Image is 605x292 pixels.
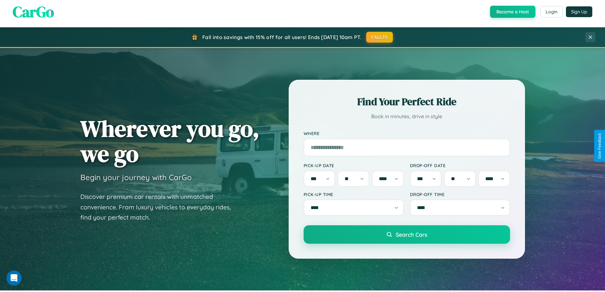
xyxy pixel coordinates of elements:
p: Book in minutes, drive in style [304,112,510,121]
button: Search Cars [304,225,510,244]
h1: Wherever you go, we go [80,116,259,166]
button: FALL15 [366,32,393,43]
span: CarGo [13,1,54,22]
button: Become a Host [490,6,535,18]
iframe: Intercom live chat [6,270,22,286]
h2: Find Your Perfect Ride [304,95,510,109]
button: Sign Up [566,6,592,17]
button: Login [540,6,563,17]
p: Discover premium car rentals with unmatched convenience. From luxury vehicles to everyday rides, ... [80,192,239,223]
label: Where [304,131,510,136]
label: Pick-up Date [304,163,404,168]
span: Search Cars [396,231,427,238]
label: Pick-up Time [304,192,404,197]
label: Drop-off Time [410,192,510,197]
div: Give Feedback [597,133,602,159]
h3: Begin your journey with CarGo [80,173,192,182]
label: Drop-off Date [410,163,510,168]
span: Fall into savings with 15% off for all users! Ends [DATE] 10am PT. [202,34,361,40]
